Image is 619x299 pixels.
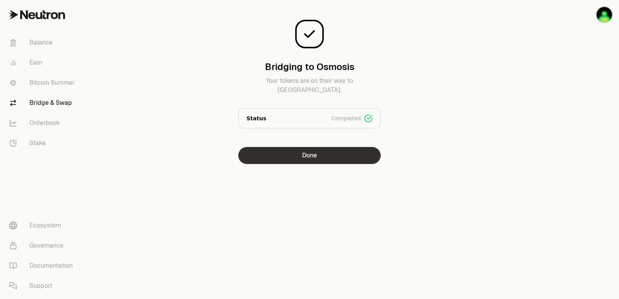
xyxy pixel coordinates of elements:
[332,114,361,122] span: Completed
[597,7,612,22] img: sandy mercy
[3,236,84,256] a: Governance
[3,93,84,113] a: Bridge & Swap
[238,147,381,164] button: Done
[3,215,84,236] a: Ecosystem
[3,113,84,133] a: Orderbook
[3,53,84,73] a: Earn
[3,32,84,53] a: Balance
[3,256,84,276] a: Documentation
[246,114,266,122] p: Status
[3,73,84,93] a: Bitcoin Summer
[238,76,381,95] p: Your tokens are on their way to [GEOGRAPHIC_DATA].
[3,133,84,153] a: Stake
[265,61,354,73] h3: Bridging to Osmosis
[3,276,84,296] a: Support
